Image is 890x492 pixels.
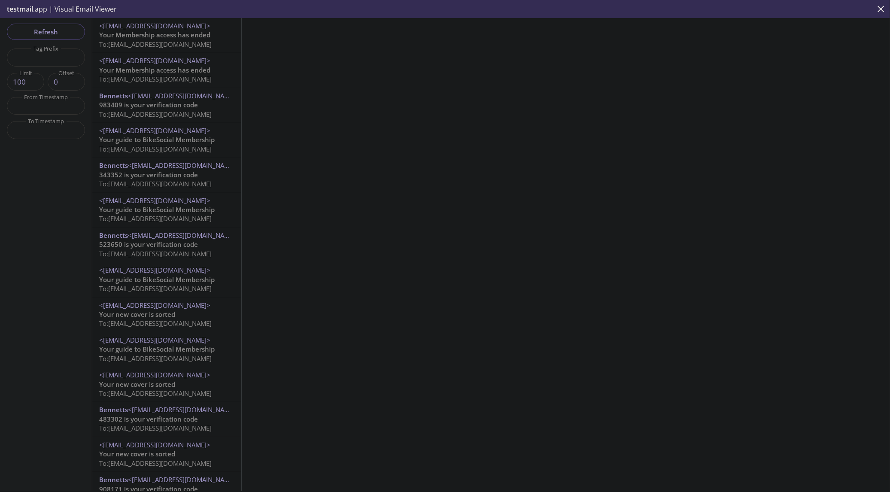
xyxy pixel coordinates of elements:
span: <[EMAIL_ADDRESS][DOMAIN_NAME]> [99,196,210,205]
span: Bennetts [99,161,128,170]
div: Bennetts<[EMAIL_ADDRESS][DOMAIN_NAME]>523650 is your verification codeTo:[EMAIL_ADDRESS][DOMAIN_N... [92,228,241,262]
span: To: [EMAIL_ADDRESS][DOMAIN_NAME] [99,75,212,83]
span: <[EMAIL_ADDRESS][DOMAIN_NAME]> [99,126,210,135]
span: Bennetts [99,231,128,240]
span: Your guide to BikeSocial Membership [99,205,215,214]
div: Bennetts<[EMAIL_ADDRESS][DOMAIN_NAME]>983409 is your verification codeTo:[EMAIL_ADDRESS][DOMAIN_N... [92,88,241,122]
span: <[EMAIL_ADDRESS][DOMAIN_NAME]> [99,336,210,344]
div: Bennetts<[EMAIL_ADDRESS][DOMAIN_NAME]>343352 is your verification codeTo:[EMAIL_ADDRESS][DOMAIN_N... [92,158,241,192]
span: Your guide to BikeSocial Membership [99,275,215,284]
span: Your new cover is sorted [99,380,175,389]
button: Refresh [7,24,85,40]
span: To: [EMAIL_ADDRESS][DOMAIN_NAME] [99,249,212,258]
span: To: [EMAIL_ADDRESS][DOMAIN_NAME] [99,40,212,49]
span: Bennetts [99,475,128,484]
span: <[EMAIL_ADDRESS][DOMAIN_NAME]> [99,440,210,449]
span: 343352 is your verification code [99,170,198,179]
span: Your Membership access has ended [99,30,210,39]
div: <[EMAIL_ADDRESS][DOMAIN_NAME]>Your new cover is sortedTo:[EMAIL_ADDRESS][DOMAIN_NAME] [92,367,241,401]
span: <[EMAIL_ADDRESS][DOMAIN_NAME]> [99,21,210,30]
span: To: [EMAIL_ADDRESS][DOMAIN_NAME] [99,354,212,363]
span: <[EMAIL_ADDRESS][DOMAIN_NAME]> [99,371,210,379]
div: <[EMAIL_ADDRESS][DOMAIN_NAME]>Your new cover is sortedTo:[EMAIL_ADDRESS][DOMAIN_NAME] [92,437,241,471]
span: To: [EMAIL_ADDRESS][DOMAIN_NAME] [99,145,212,153]
span: Your new cover is sorted [99,310,175,319]
span: 483302 is your verification code [99,415,198,423]
span: To: [EMAIL_ADDRESS][DOMAIN_NAME] [99,110,212,118]
span: To: [EMAIL_ADDRESS][DOMAIN_NAME] [99,459,212,468]
span: 983409 is your verification code [99,100,198,109]
span: <[EMAIL_ADDRESS][DOMAIN_NAME]> [128,91,239,100]
span: Your guide to BikeSocial Membership [99,345,215,353]
span: To: [EMAIL_ADDRESS][DOMAIN_NAME] [99,424,212,432]
span: <[EMAIL_ADDRESS][DOMAIN_NAME]> [99,266,210,274]
div: <[EMAIL_ADDRESS][DOMAIN_NAME]>Your new cover is sortedTo:[EMAIL_ADDRESS][DOMAIN_NAME] [92,298,241,332]
div: <[EMAIL_ADDRESS][DOMAIN_NAME]>Your Membership access has endedTo:[EMAIL_ADDRESS][DOMAIN_NAME] [92,18,241,52]
span: <[EMAIL_ADDRESS][DOMAIN_NAME]> [128,405,239,414]
span: <[EMAIL_ADDRESS][DOMAIN_NAME]> [128,475,239,484]
span: Bennetts [99,405,128,414]
div: <[EMAIL_ADDRESS][DOMAIN_NAME]>Your guide to BikeSocial MembershipTo:[EMAIL_ADDRESS][DOMAIN_NAME] [92,332,241,367]
span: To: [EMAIL_ADDRESS][DOMAIN_NAME] [99,389,212,398]
span: To: [EMAIL_ADDRESS][DOMAIN_NAME] [99,284,212,293]
span: <[EMAIL_ADDRESS][DOMAIN_NAME]> [99,56,210,65]
span: Refresh [14,26,78,37]
span: Bennetts [99,91,128,100]
span: <[EMAIL_ADDRESS][DOMAIN_NAME]> [128,161,239,170]
span: To: [EMAIL_ADDRESS][DOMAIN_NAME] [99,319,212,328]
span: Your new cover is sorted [99,449,175,458]
span: testmail [7,4,33,14]
div: <[EMAIL_ADDRESS][DOMAIN_NAME]>Your guide to BikeSocial MembershipTo:[EMAIL_ADDRESS][DOMAIN_NAME] [92,123,241,157]
span: 523650 is your verification code [99,240,198,249]
span: <[EMAIL_ADDRESS][DOMAIN_NAME]> [99,301,210,310]
span: To: [EMAIL_ADDRESS][DOMAIN_NAME] [99,179,212,188]
span: To: [EMAIL_ADDRESS][DOMAIN_NAME] [99,214,212,223]
span: <[EMAIL_ADDRESS][DOMAIN_NAME]> [128,231,239,240]
span: Your guide to BikeSocial Membership [99,135,215,144]
span: Your Membership access has ended [99,66,210,74]
div: Bennetts<[EMAIL_ADDRESS][DOMAIN_NAME]>483302 is your verification codeTo:[EMAIL_ADDRESS][DOMAIN_N... [92,402,241,436]
div: <[EMAIL_ADDRESS][DOMAIN_NAME]>Your Membership access has endedTo:[EMAIL_ADDRESS][DOMAIN_NAME] [92,53,241,87]
div: <[EMAIL_ADDRESS][DOMAIN_NAME]>Your guide to BikeSocial MembershipTo:[EMAIL_ADDRESS][DOMAIN_NAME] [92,193,241,227]
div: <[EMAIL_ADDRESS][DOMAIN_NAME]>Your guide to BikeSocial MembershipTo:[EMAIL_ADDRESS][DOMAIN_NAME] [92,262,241,297]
